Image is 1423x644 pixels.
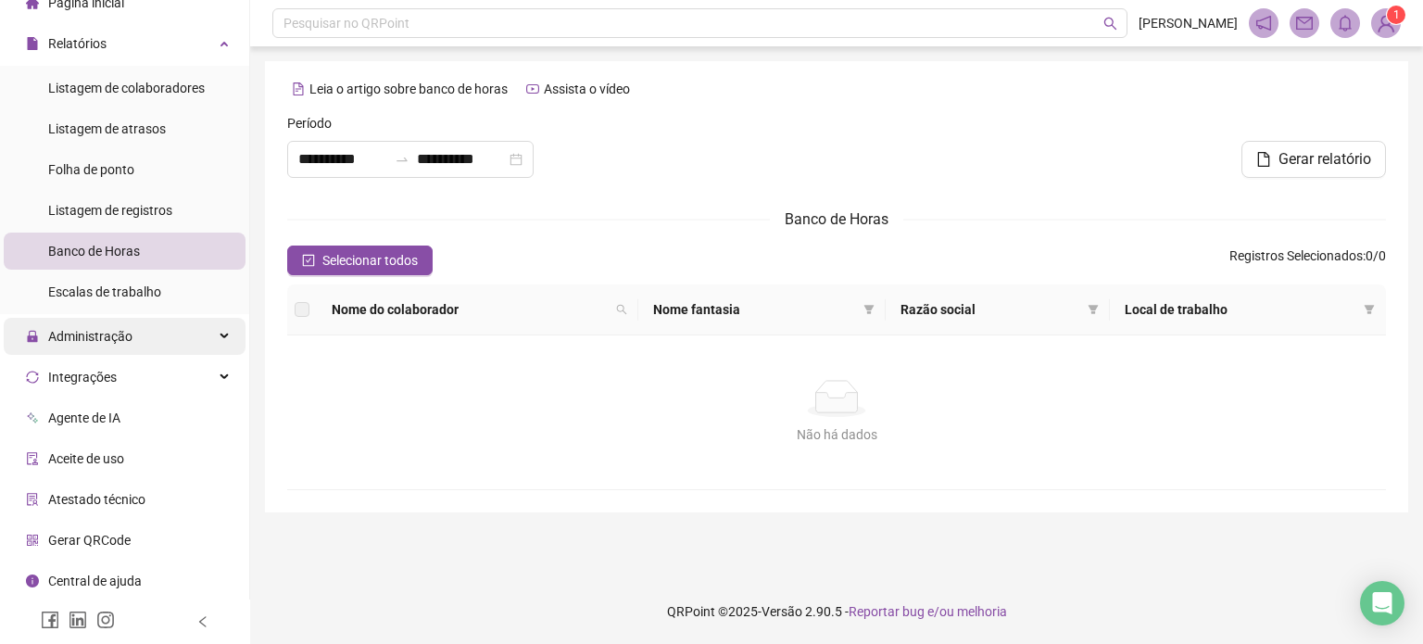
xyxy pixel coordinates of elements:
span: solution [26,493,39,506]
span: to [395,152,409,167]
span: Nome fantasia [653,299,855,320]
span: Relatórios [48,36,107,51]
div: Open Intercom Messenger [1360,581,1404,625]
span: info-circle [26,575,39,587]
span: filter [1084,296,1102,323]
span: Atestado técnico [48,492,145,507]
span: linkedin [69,611,87,629]
span: audit [26,452,39,465]
footer: QRPoint © 2025 - 2.90.5 - [250,579,1423,644]
span: Banco de Horas [785,210,888,228]
span: lock [26,330,39,343]
span: Listagem de colaboradores [48,81,205,95]
span: Listagem de registros [48,203,172,218]
span: filter [860,296,878,323]
span: Escalas de trabalho [48,284,161,299]
span: Agente de IA [48,410,120,425]
span: Listagem de atrasos [48,121,166,136]
span: Aceite de uso [48,451,124,466]
span: Reportar bug e/ou melhoria [849,604,1007,619]
span: qrcode [26,534,39,547]
span: Período [287,113,332,133]
span: Banco de Horas [48,244,140,259]
span: sync [26,371,39,384]
span: : 0 / 0 [1229,246,1386,275]
img: 75847 [1372,9,1400,37]
span: swap-right [395,152,409,167]
span: Selecionar todos [322,250,418,271]
span: facebook [41,611,59,629]
span: filter [1360,296,1379,323]
span: Central de ajuda [48,574,142,588]
div: Não há dados [309,424,1364,445]
span: youtube [526,82,539,95]
span: Leia o artigo sobre banco de horas [309,82,508,96]
span: filter [863,304,875,315]
span: Folha de ponto [48,162,134,177]
span: Registros Selecionados [1229,248,1363,263]
span: filter [1088,304,1099,315]
span: file [26,37,39,50]
sup: Atualize o seu contato no menu Meus Dados [1387,6,1405,24]
span: search [1103,17,1117,31]
span: notification [1255,15,1272,32]
span: Gerar relatório [1278,148,1371,170]
span: left [196,615,209,628]
span: Local de trabalho [1125,299,1356,320]
span: instagram [96,611,115,629]
span: file-text [292,82,305,95]
span: check-square [302,254,315,267]
span: file [1256,152,1271,167]
span: Integrações [48,370,117,385]
span: Assista o vídeo [544,82,630,96]
button: Gerar relatório [1241,141,1386,178]
span: Razão social [900,299,1080,320]
span: Administração [48,329,132,344]
span: Gerar QRCode [48,533,131,548]
span: [PERSON_NAME] [1139,13,1238,33]
span: bell [1337,15,1354,32]
span: search [616,304,627,315]
span: search [612,296,631,323]
span: Nome do colaborador [332,299,609,320]
span: 1 [1393,8,1400,21]
button: Selecionar todos [287,246,433,275]
span: mail [1296,15,1313,32]
span: Versão [762,604,802,619]
span: filter [1364,304,1375,315]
